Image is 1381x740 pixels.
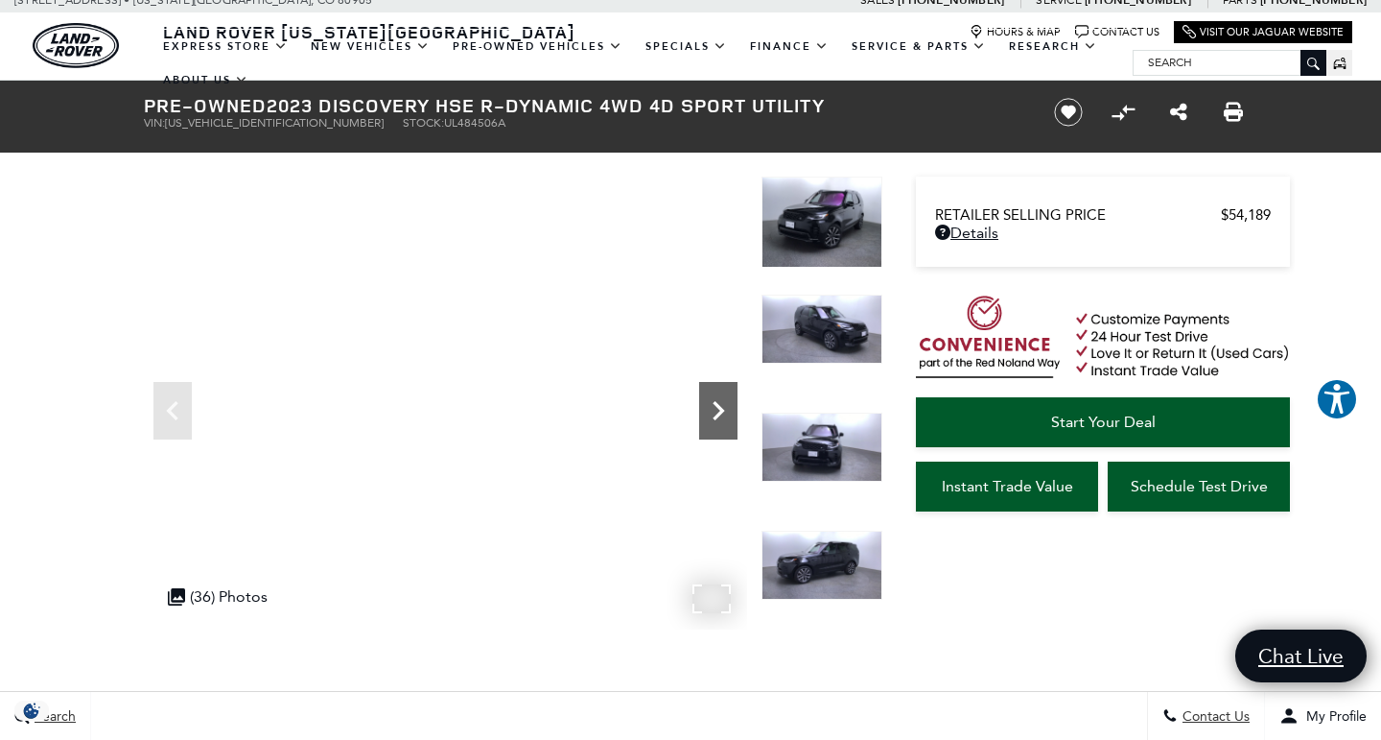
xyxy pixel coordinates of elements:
[935,224,1271,242] a: Details
[10,701,54,721] img: Opt-Out Icon
[916,397,1290,447] a: Start Your Deal
[152,30,299,63] a: EXPRESS STORE
[158,578,277,615] div: (36) Photos
[144,116,165,130] span: VIN:
[1316,378,1358,420] button: Explore your accessibility options
[1182,25,1344,39] a: Visit Our Jaguar Website
[1249,643,1353,669] span: Chat Live
[144,95,1021,116] h1: 2023 Discovery HSE R-Dynamic 4WD 4D Sport Utility
[144,177,747,630] iframe: Interactive Walkaround/Photo gallery of the vehicle/product
[1047,97,1089,128] button: Save vehicle
[1131,477,1268,495] span: Schedule Test Drive
[970,25,1061,39] a: Hours & Map
[1108,462,1290,512] a: Schedule Test Drive
[163,20,575,43] span: Land Rover [US_STATE][GEOGRAPHIC_DATA]
[1221,206,1271,224] span: $54,189
[444,116,505,130] span: UL484506A
[152,20,587,43] a: Land Rover [US_STATE][GEOGRAPHIC_DATA]
[1170,101,1187,124] a: Share this Pre-Owned 2023 Discovery HSE R-Dynamic 4WD 4D Sport Utility
[634,30,738,63] a: Specials
[1051,413,1156,431] span: Start Your Deal
[299,30,441,63] a: New Vehicles
[935,206,1221,224] span: Retailer Selling Price
[761,413,882,482] img: Used 2023 Santorini Black Metallic Land Rover HSE R-Dynamic image 3
[1265,692,1381,740] button: Open user profile menu
[916,462,1098,512] a: Instant Trade Value
[144,92,267,118] strong: Pre-Owned
[1299,708,1367,725] span: My Profile
[33,23,119,68] a: land-rover
[761,177,882,268] img: Used 2023 Santorini Black Metallic Land Rover HSE R-Dynamic image 1
[1109,98,1137,127] button: Compare Vehicle
[152,30,1133,97] nav: Main Navigation
[942,477,1073,495] span: Instant Trade Value
[1224,101,1243,124] a: Print this Pre-Owned 2023 Discovery HSE R-Dynamic 4WD 4D Sport Utility
[1178,708,1250,725] span: Contact Us
[1316,378,1358,424] aside: Accessibility Help Desk
[761,295,882,364] img: Used 2023 Santorini Black Metallic Land Rover HSE R-Dynamic image 2
[761,531,882,600] img: Used 2023 Santorini Black Metallic Land Rover HSE R-Dynamic image 4
[1235,630,1367,682] a: Chat Live
[441,30,634,63] a: Pre-Owned Vehicles
[403,116,444,130] span: Stock:
[152,63,260,97] a: About Us
[1134,51,1325,74] input: Search
[165,116,384,130] span: [US_VEHICLE_IDENTIFICATION_NUMBER]
[1075,25,1159,39] a: Contact Us
[33,23,119,68] img: Land Rover
[10,701,54,721] section: Click to Open Cookie Consent Modal
[738,30,840,63] a: Finance
[840,30,997,63] a: Service & Parts
[699,382,737,440] div: Next
[935,206,1271,224] a: Retailer Selling Price $54,189
[997,30,1109,63] a: Research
